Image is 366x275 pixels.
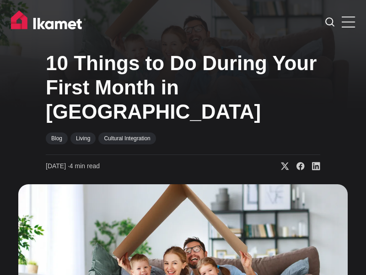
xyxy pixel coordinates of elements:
[46,162,100,171] time: 4 min read
[11,11,86,33] img: Ikamet home
[98,132,156,144] a: Cultural Integration
[46,162,70,170] span: [DATE] ∙
[46,51,320,124] h1: 10 Things to Do During Your First Month in [GEOGRAPHIC_DATA]
[305,162,320,171] a: Share on Linkedin
[46,132,68,144] a: Blog
[289,162,305,171] a: Share on Facebook
[70,132,96,144] a: Living
[274,162,289,171] a: Share on X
